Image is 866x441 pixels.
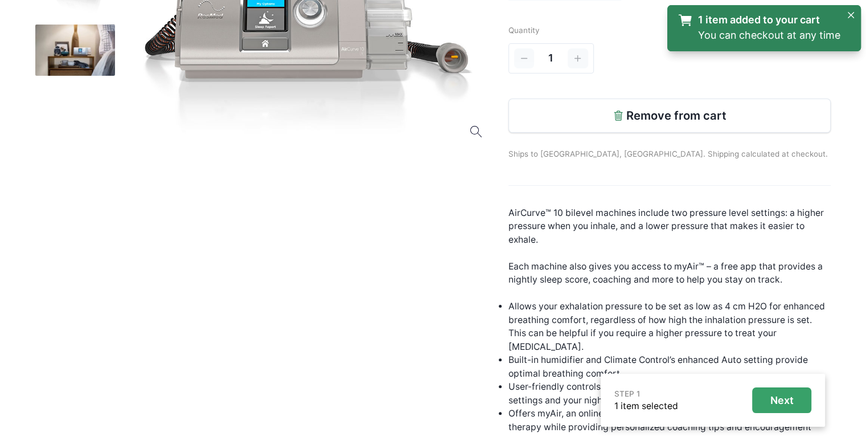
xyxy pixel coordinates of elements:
[508,24,831,36] p: Quantity
[678,13,840,43] a: 1 item added to your cartYou can checkout at any time
[614,388,678,399] p: STEP 1
[508,300,831,353] li: Allows your exhalation pressure to be set as low as 4 cm H2O for enhanced breathing comfort, rega...
[843,7,859,23] button: Close
[752,387,811,413] button: Next
[614,399,678,413] p: 1 item selected
[508,260,831,300] div: Each machine also gives you access to myAir™ – a free app that provides a nightly sleep score, co...
[508,206,831,260] div: AirCurve™ 10 bilevel machines include two pressure level settings: a higher pressure when you inh...
[508,99,831,133] button: Remove from cart
[568,48,588,69] button: Increment
[508,353,831,380] li: Built-in humidifier and Climate Control’s enhanced Auto setting provide optimal breathing comfort
[508,407,831,434] li: Offers myAir, an online support program and app that helps you track your therapy while providing...
[508,380,831,407] li: User-friendly controls and an intuitive interface make it simple to navigate settings and your ni...
[508,133,831,160] p: Ships to [GEOGRAPHIC_DATA], [GEOGRAPHIC_DATA]. Shipping calculated at checkout.
[770,394,794,407] p: Next
[548,51,553,66] span: 1
[626,109,727,122] p: Remove from cart
[35,24,115,76] img: c1apgocbksmpjysvglbfuafrjzqp
[514,48,535,69] button: Decrement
